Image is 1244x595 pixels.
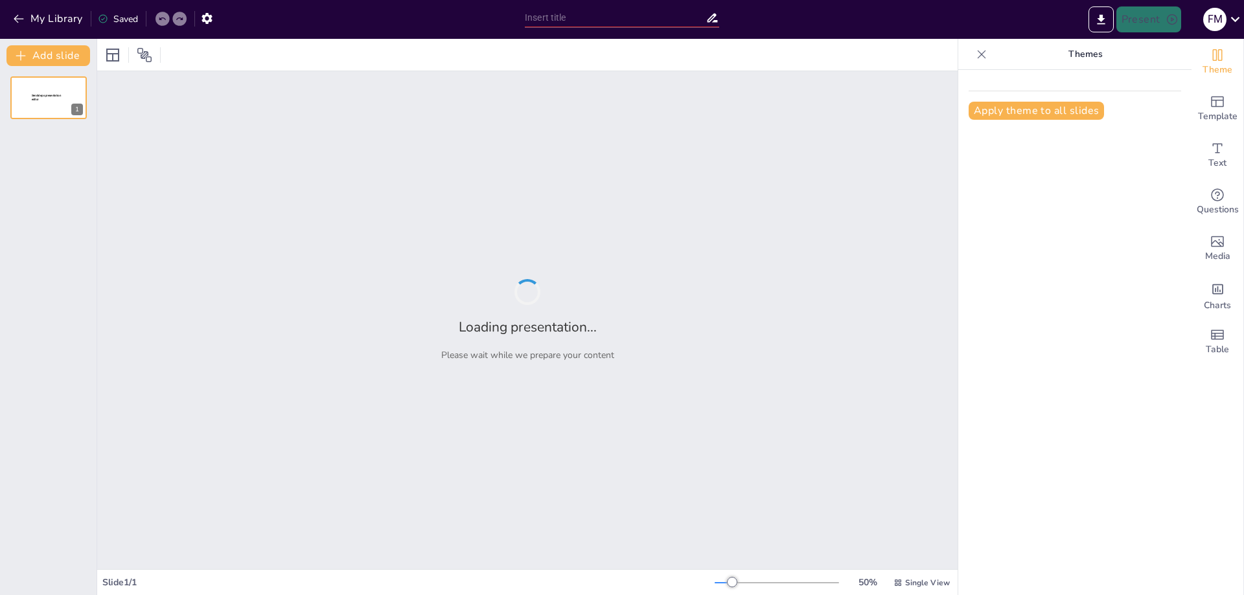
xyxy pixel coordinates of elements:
div: Add text boxes [1192,132,1243,179]
span: Sendsteps presentation editor [32,94,61,101]
h2: Loading presentation... [459,318,597,336]
button: Export to PowerPoint [1088,6,1114,32]
span: Theme [1203,63,1232,77]
p: Please wait while we prepare your content [441,349,614,361]
div: Saved [98,13,138,25]
div: 1 [10,76,87,119]
div: Add a table [1192,319,1243,365]
p: Themes [992,39,1179,70]
span: Charts [1204,298,1231,313]
div: Change the overall theme [1192,39,1243,85]
span: Text [1208,156,1227,170]
button: Apply theme to all slides [969,102,1104,120]
div: Layout [102,45,123,65]
button: Present [1116,6,1181,32]
span: Questions [1197,203,1239,217]
span: Template [1198,109,1238,124]
div: Get real-time input from your audience [1192,179,1243,225]
button: Add slide [6,45,90,66]
div: 1 [71,104,83,115]
span: Table [1206,342,1229,357]
button: My Library [10,8,88,29]
div: 50 % [852,576,883,589]
div: F M [1203,8,1227,31]
span: Single View [905,578,950,588]
span: Media [1205,249,1230,264]
div: Add images, graphics, shapes or video [1192,225,1243,272]
button: F M [1203,6,1227,32]
input: Insert title [525,8,706,27]
div: Add charts and graphs [1192,272,1243,319]
span: Position [137,47,152,63]
div: Slide 1 / 1 [102,576,715,589]
div: Add ready made slides [1192,85,1243,132]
